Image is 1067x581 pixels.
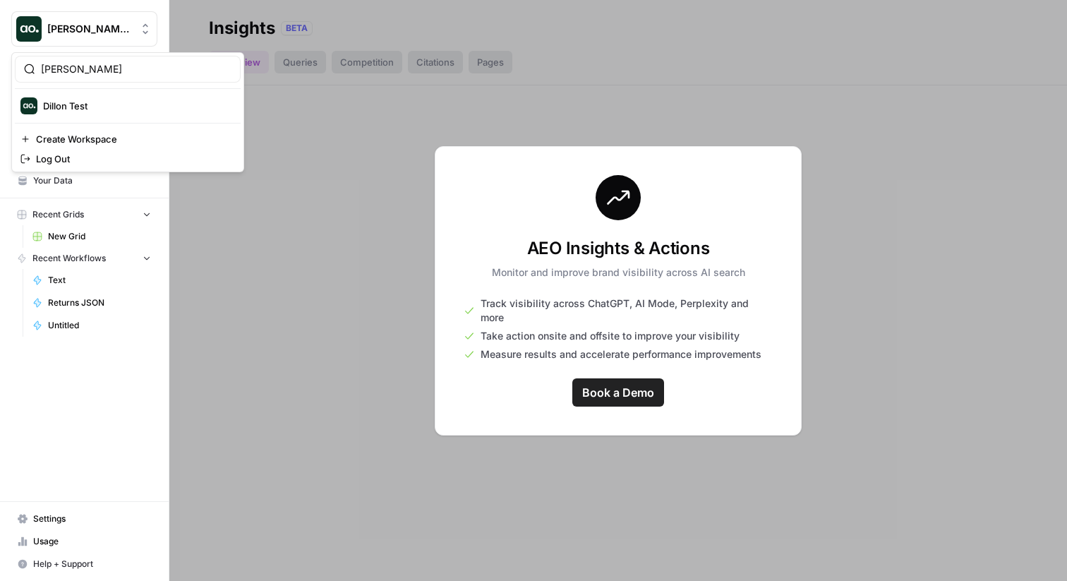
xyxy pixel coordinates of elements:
span: Log Out [36,152,229,166]
span: Dillon Test [43,99,229,113]
span: Take action onsite and offsite to improve your visibility [481,329,740,343]
span: Settings [33,513,151,525]
a: Untitled [26,314,157,337]
a: New Grid [26,225,157,248]
p: Monitor and improve brand visibility across AI search [492,265,745,280]
img: Vicky Testing Logo [16,16,42,42]
span: Text [48,274,151,287]
a: Text [26,269,157,292]
a: Usage [11,530,157,553]
span: Book a Demo [582,384,654,401]
span: Returns JSON [48,297,151,309]
span: Recent Workflows [32,252,106,265]
span: Measure results and accelerate performance improvements [481,347,761,361]
a: Your Data [11,169,157,192]
input: Search Workspaces [41,62,231,76]
a: Create Workspace [15,129,241,149]
a: Settings [11,508,157,530]
button: Help + Support [11,553,157,575]
span: Help + Support [33,558,151,570]
span: [PERSON_NAME] Testing [47,22,133,36]
button: Workspace: Vicky Testing [11,11,157,47]
span: Usage [33,535,151,548]
span: Untitled [48,319,151,332]
button: Recent Grids [11,204,157,225]
span: Your Data [33,174,151,187]
a: Book a Demo [572,378,664,407]
span: Recent Grids [32,208,84,221]
a: Returns JSON [26,292,157,314]
span: Create Workspace [36,132,229,146]
a: Log Out [15,149,241,169]
span: New Grid [48,230,151,243]
h3: AEO Insights & Actions [492,237,745,260]
img: Dillon Test Logo [20,97,37,114]
button: Recent Workflows [11,248,157,269]
span: Track visibility across ChatGPT, AI Mode, Perplexity and more [481,297,773,325]
div: Workspace: Vicky Testing [11,52,244,172]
